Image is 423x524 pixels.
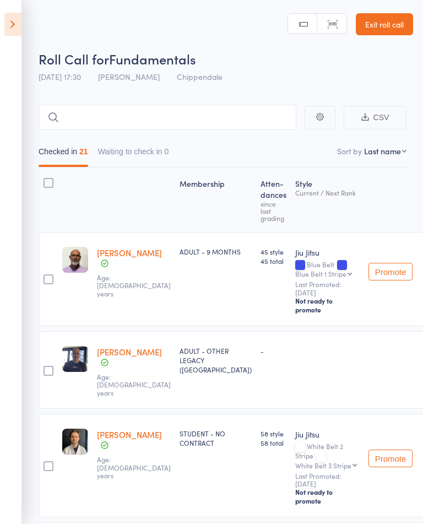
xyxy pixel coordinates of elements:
[39,105,296,130] input: Search by name
[39,71,81,82] span: [DATE] 17:30
[39,142,88,167] button: Checked in21
[98,71,160,82] span: [PERSON_NAME]
[62,346,88,372] img: image1698214838.png
[97,455,171,480] span: Age: [DEMOGRAPHIC_DATA] years
[295,462,351,469] div: White Belt 3 Stripe
[256,172,291,227] div: Atten­dances
[344,106,406,129] button: CSV
[295,442,360,468] div: White Belt 2 Stripe
[97,273,171,298] span: Age: [DEMOGRAPHIC_DATA] years
[62,247,88,273] img: image1688702215.png
[97,247,162,258] a: [PERSON_NAME]
[175,172,256,227] div: Membership
[261,256,286,266] span: 45 total
[295,429,360,440] div: Jiu Jitsu
[295,472,360,488] small: Last Promoted: [DATE]
[97,429,162,440] a: [PERSON_NAME]
[261,247,286,256] span: 45 style
[177,71,223,82] span: Chippendale
[98,142,169,167] button: Waiting to check in0
[109,50,196,68] span: Fundamentals
[180,346,252,374] div: ADULT - OTHER LEGACY ([GEOGRAPHIC_DATA])
[62,429,88,455] img: image1742192756.png
[295,296,360,314] div: Not ready to promote
[368,263,413,280] button: Promote
[261,346,286,355] div: -
[295,280,360,296] small: Last Promoted: [DATE]
[180,247,252,256] div: ADULT - 9 MONTHS
[295,270,346,277] div: Blue Belt 1 Stripe
[295,247,360,258] div: Jiu Jitsu
[165,147,169,156] div: 0
[295,189,360,196] div: Current / Next Rank
[261,200,286,222] div: since last grading
[180,429,252,447] div: STUDENT - NO CONTRACT
[337,145,362,156] label: Sort by
[79,147,88,156] div: 21
[291,172,364,227] div: Style
[97,372,171,397] span: Age: [DEMOGRAPHIC_DATA] years
[97,346,162,358] a: [PERSON_NAME]
[368,450,413,467] button: Promote
[295,488,360,505] div: Not ready to promote
[295,261,360,277] div: Blue Belt
[39,50,109,68] span: Roll Call for
[364,145,401,156] div: Last name
[261,429,286,438] span: 58 style
[356,13,413,35] a: Exit roll call
[261,438,286,447] span: 58 total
